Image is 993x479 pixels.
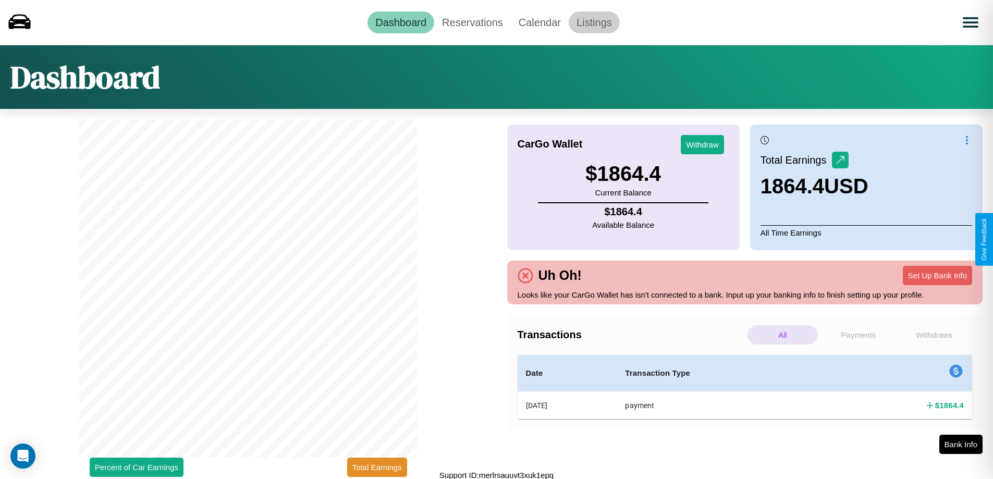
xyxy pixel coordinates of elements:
[761,175,868,198] h3: 1864.4 USD
[518,329,745,341] h4: Transactions
[761,151,832,169] p: Total Earnings
[569,11,620,33] a: Listings
[592,218,654,232] p: Available Balance
[10,56,160,99] h1: Dashboard
[518,288,973,302] p: Looks like your CarGo Wallet has isn't connected to a bank. Input up your banking info to finish ...
[939,435,983,454] button: Bank Info
[585,162,661,186] h3: $ 1864.4
[434,11,511,33] a: Reservations
[592,206,654,218] h4: $ 1864.4
[518,138,583,150] h4: CarGo Wallet
[956,8,985,37] button: Open menu
[899,325,970,345] p: Withdraws
[823,325,893,345] p: Payments
[367,11,434,33] a: Dashboard
[761,225,972,240] p: All Time Earnings
[518,391,617,420] th: [DATE]
[526,367,609,379] h4: Date
[347,458,407,477] button: Total Earnings
[935,400,964,411] h4: $ 1864.4
[617,391,828,420] th: payment
[585,186,661,200] p: Current Balance
[747,325,818,345] p: All
[681,135,724,154] button: Withdraw
[518,355,973,419] table: simple table
[533,268,587,283] h4: Uh Oh!
[625,367,819,379] h4: Transaction Type
[903,266,972,285] button: Set Up Bank Info
[10,444,35,469] div: Open Intercom Messenger
[511,11,569,33] a: Calendar
[980,218,988,261] div: Give Feedback
[90,458,183,477] button: Percent of Car Earnings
